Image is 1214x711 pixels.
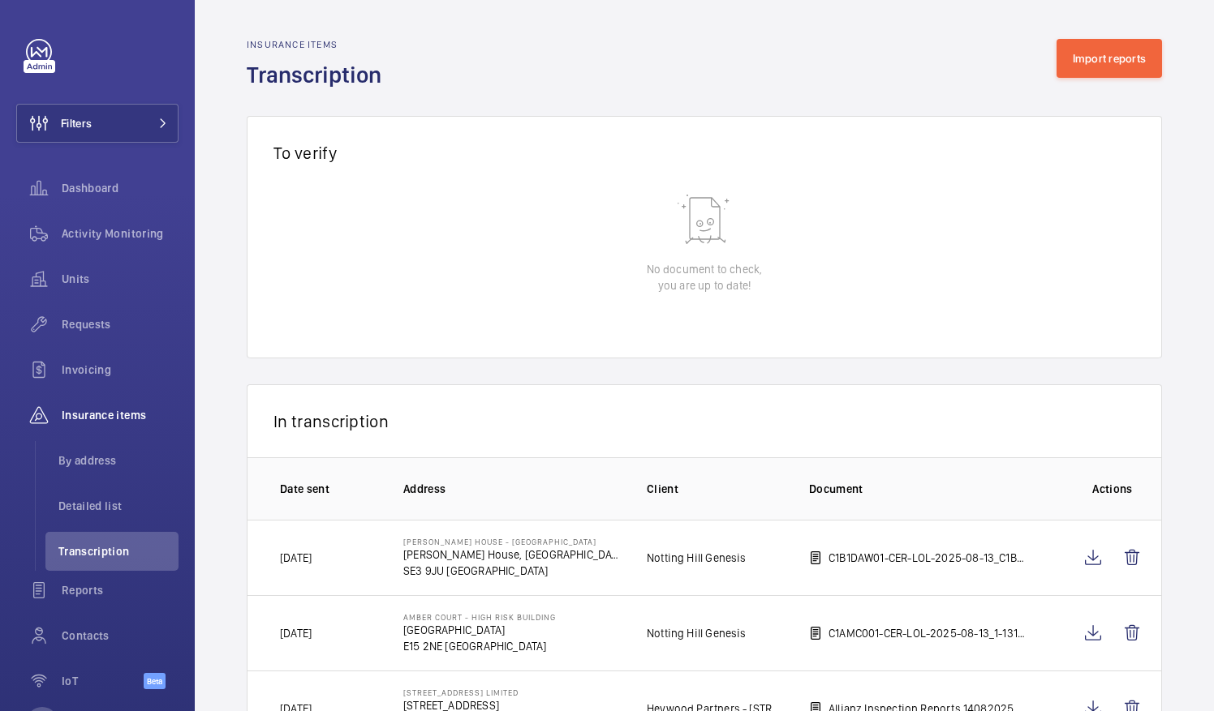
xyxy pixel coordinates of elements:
[62,316,179,332] span: Requests
[58,452,179,469] span: By address
[403,537,621,546] p: [PERSON_NAME] House - [GEOGRAPHIC_DATA]
[403,481,621,497] p: Address
[1057,39,1163,78] button: Import reports
[247,384,1162,457] div: In transcription
[403,612,556,622] p: Amber Court - High Risk Building
[247,39,391,50] h2: Insurance items
[58,498,179,514] span: Detailed list
[280,625,312,641] p: [DATE]
[647,550,747,566] p: Notting Hill Genesis
[16,104,179,143] button: Filters
[403,563,621,579] p: SE3 9JU [GEOGRAPHIC_DATA]
[403,546,621,563] p: [PERSON_NAME] House, [GEOGRAPHIC_DATA]
[403,622,556,638] p: [GEOGRAPHIC_DATA]
[62,407,179,423] span: Insurance items
[647,625,747,641] p: Notting Hill Genesis
[403,638,556,654] p: E15 2NE [GEOGRAPHIC_DATA]
[62,362,179,378] span: Invoicing
[62,627,179,644] span: Contacts
[809,481,1027,497] p: Document
[62,225,179,242] span: Activity Monitoring
[280,550,312,566] p: [DATE]
[280,481,377,497] p: Date sent
[247,60,391,90] h1: Transcription
[62,673,144,689] span: IoT
[144,673,166,689] span: Beta
[62,271,179,287] span: Units
[403,687,558,697] p: [STREET_ADDRESS] Limited
[829,550,1027,566] p: C1B1DAW01-CER-LOL-2025-08-13_C1B1DAW01-1_296455_101-808_Da.pdf
[58,543,179,559] span: Transcription
[247,116,1162,189] div: To verify
[62,180,179,196] span: Dashboard
[829,625,1027,641] p: C1AMC001-CER-LOL-2025-08-13_1-13110045381_289795_Amber_Cour.pdf
[61,115,92,131] span: Filters
[647,481,783,497] p: Client
[647,261,763,293] p: No document to check, you are up to date!
[1053,481,1173,497] p: Actions
[62,582,179,598] span: Reports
